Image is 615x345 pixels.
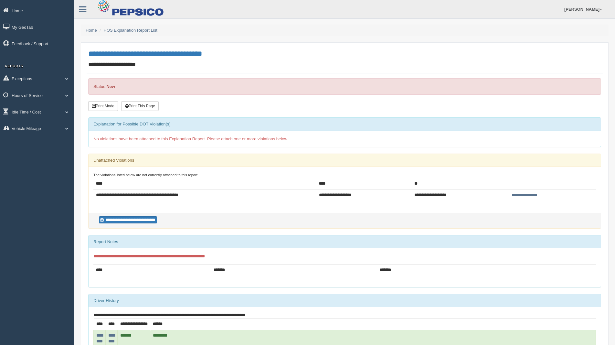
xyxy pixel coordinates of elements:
[86,28,97,33] a: Home
[89,118,601,131] div: Explanation for Possible DOT Violation(s)
[88,101,118,111] button: Print Mode
[89,235,601,248] div: Report Notes
[121,101,159,111] button: Print This Page
[93,173,198,177] small: The violations listed below are not currently attached to this report:
[89,294,601,307] div: Driver History
[89,154,601,167] div: Unattached Violations
[88,78,601,95] div: Status:
[106,84,115,89] strong: New
[104,28,157,33] a: HOS Explanation Report List
[93,136,288,141] span: No violations have been attached to this Explanation Report. Please attach one or more violations...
